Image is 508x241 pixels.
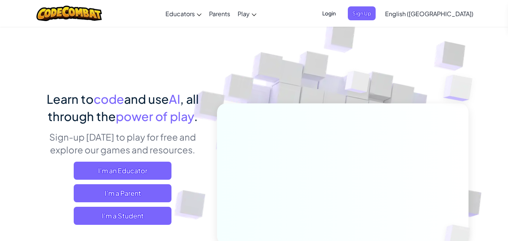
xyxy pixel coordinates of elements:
[381,3,477,24] a: English ([GEOGRAPHIC_DATA])
[318,6,340,20] button: Login
[36,6,102,21] img: CodeCombat logo
[194,109,198,124] span: .
[47,91,94,106] span: Learn to
[74,207,171,225] button: I'm a Student
[428,56,493,120] img: Overlap cubes
[331,56,385,112] img: Overlap cubes
[205,3,234,24] a: Parents
[169,91,180,106] span: AI
[385,10,473,18] span: English ([GEOGRAPHIC_DATA])
[74,162,171,180] a: I'm an Educator
[238,10,250,18] span: Play
[116,109,194,124] span: power of play
[348,6,376,20] button: Sign Up
[234,3,260,24] a: Play
[94,91,124,106] span: code
[165,10,195,18] span: Educators
[162,3,205,24] a: Educators
[124,91,169,106] span: and use
[74,184,171,202] a: I'm a Parent
[40,130,206,156] p: Sign-up [DATE] to play for free and explore our games and resources.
